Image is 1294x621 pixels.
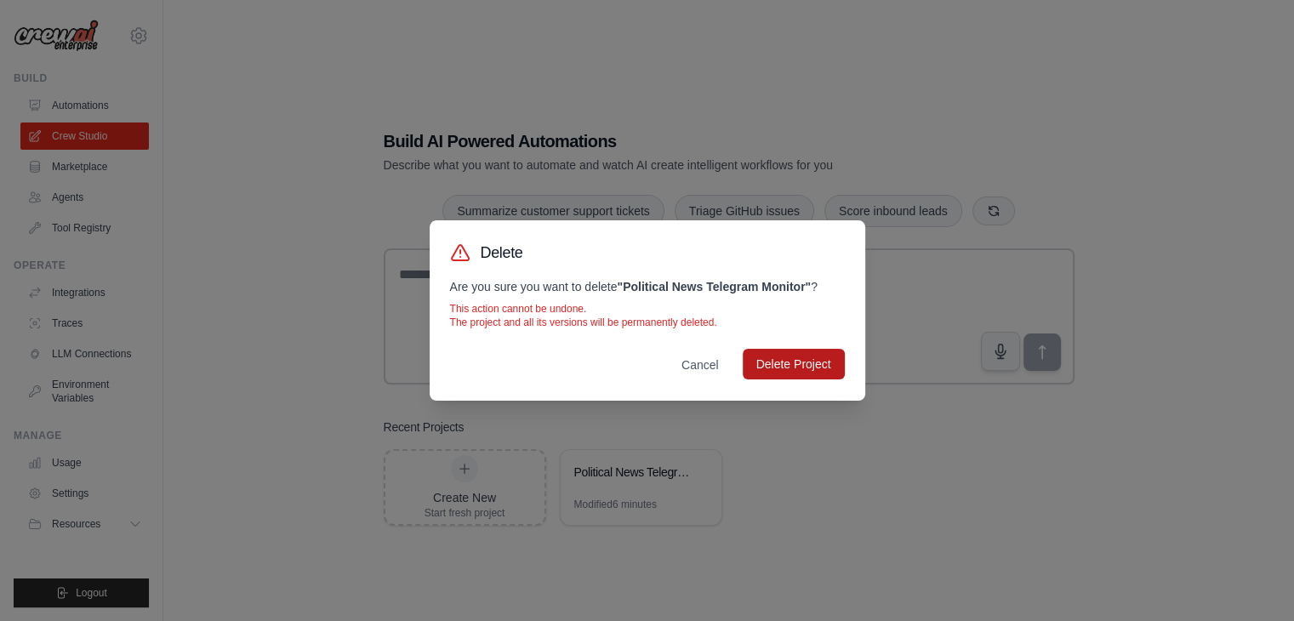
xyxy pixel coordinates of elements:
p: The project and all its versions will be permanently deleted. [450,316,845,329]
p: This action cannot be undone. [450,302,845,316]
strong: " Political News Telegram Monitor " [617,280,811,293]
button: Delete Project [743,349,845,379]
p: Are you sure you want to delete ? [450,278,845,295]
h3: Delete [481,241,523,265]
button: Cancel [668,350,733,380]
iframe: Chat Widget [1209,539,1294,621]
